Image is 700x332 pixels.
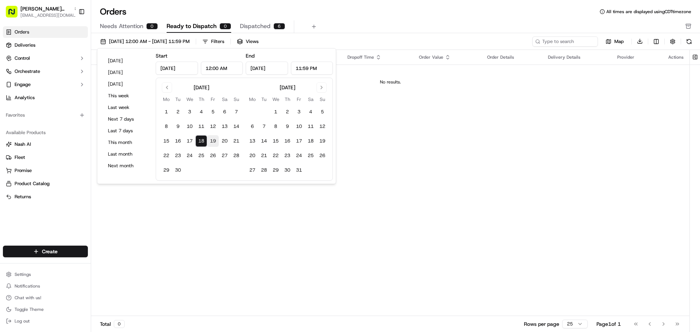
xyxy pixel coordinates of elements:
div: Order Value [419,54,475,60]
button: 11 [305,121,316,132]
a: Powered byPylon [51,180,88,186]
button: 11 [195,121,207,132]
div: Dropoff Time [347,54,407,60]
span: [DATE] [65,113,79,119]
button: 1 [270,106,281,118]
button: 15 [270,135,281,147]
button: 14 [258,135,270,147]
button: 28 [230,150,242,161]
button: Last week [105,102,148,113]
button: 24 [293,150,305,161]
th: Tuesday [258,95,270,103]
div: 0 [219,23,231,30]
button: 13 [219,121,230,132]
span: Notifications [15,283,40,289]
button: Nash AI [3,138,88,150]
span: Settings [15,272,31,277]
button: Engage [3,79,88,90]
button: Start new chat [124,72,133,81]
button: 17 [293,135,305,147]
div: 0 [146,23,158,30]
button: [EMAIL_ADDRESS][DOMAIN_NAME] [20,12,79,18]
button: 27 [219,150,230,161]
span: Control [15,55,30,62]
button: Settings [3,269,88,280]
button: [DATE] [105,56,148,66]
button: Fleet [3,152,88,163]
button: [DATE] [105,79,148,89]
button: 4 [305,106,316,118]
button: 18 [305,135,316,147]
button: 20 [246,150,258,161]
input: Got a question? Start typing here... [19,47,131,55]
button: Log out [3,316,88,326]
img: Nash [7,7,22,22]
a: 📗Knowledge Base [4,160,59,173]
span: [DATE] [105,133,120,138]
a: Analytics [3,92,88,103]
div: 6 [273,23,285,30]
div: Start new chat [33,70,120,77]
th: Friday [293,95,305,103]
span: Log out [15,318,30,324]
p: Welcome 👋 [7,29,133,41]
span: API Documentation [69,163,117,170]
button: 22 [160,150,172,161]
img: Snider Plaza [7,126,19,137]
span: Orders [15,29,29,35]
button: 12 [316,121,328,132]
span: [PERSON_NAME] [23,113,59,119]
th: Thursday [195,95,207,103]
span: Pylon [73,181,88,186]
button: This week [105,91,148,101]
div: Filters [211,38,224,45]
input: Time [201,62,243,75]
button: 8 [160,121,172,132]
div: No results. [94,79,687,85]
button: 2 [281,106,293,118]
button: 8 [270,121,281,132]
div: Past conversations [7,95,49,101]
button: Refresh [684,36,694,47]
button: 26 [316,150,328,161]
button: Go to previous month [162,82,172,93]
button: This month [105,137,148,148]
div: Actions [668,54,684,60]
button: See all [113,93,133,102]
button: 14 [230,121,242,132]
button: Toggle Theme [3,304,88,315]
button: 26 [207,150,219,161]
span: [PERSON_NAME][GEOGRAPHIC_DATA] [20,5,71,12]
span: Ready to Dispatch [167,22,217,31]
a: Promise [6,167,85,174]
button: 17 [184,135,195,147]
a: Product Catalog [6,180,85,187]
button: [PERSON_NAME][GEOGRAPHIC_DATA][EMAIL_ADDRESS][DOMAIN_NAME] [3,3,75,20]
div: Order Details [487,54,536,60]
span: Nash AI [15,141,31,148]
a: Nash AI [6,141,85,148]
button: Next 7 days [105,114,148,124]
button: Last 7 days [105,126,148,136]
button: 31 [293,164,305,176]
button: 16 [172,135,184,147]
button: 25 [195,150,207,161]
a: Orders [3,26,88,38]
button: 9 [172,121,184,132]
button: [DATE] 12:00 AM - [DATE] 11:59 PM [97,36,193,47]
span: Orchestrate [15,68,40,75]
button: 27 [246,164,258,176]
button: [DATE] [105,67,148,78]
div: [DATE] [194,84,209,91]
div: We're available if you need us! [33,77,100,83]
button: 25 [305,150,316,161]
button: 19 [207,135,219,147]
button: 21 [258,150,270,161]
span: Chat with us! [15,295,41,301]
span: Returns [15,194,31,200]
button: 10 [184,121,195,132]
button: Notifications [3,281,88,291]
button: 12 [207,121,219,132]
input: Time [291,62,333,75]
